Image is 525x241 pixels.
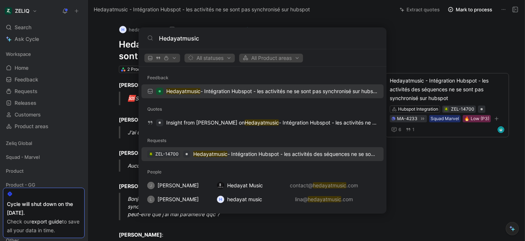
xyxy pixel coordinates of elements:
div: Feedback [139,71,386,84]
p: Insight from [PERSON_NAME] on - Intégration Hubspot - les activités ne se sont pas synchronisé su... [166,118,378,127]
span: lina@ [295,196,308,202]
div: J [147,182,155,189]
mark: hedayatmusic [313,182,346,188]
span: [PERSON_NAME] [157,196,199,202]
div: Quotes [139,103,386,116]
a: Insight from [PERSON_NAME] onHedayatmusic- Intégration Hubspot - les activités ne se sont pas syn... [141,116,384,130]
span: hedayat music [227,196,262,202]
p: - Intégration Hubspot - les activités des séquences ne se sont pas synchronisé sur hubspot [193,150,378,158]
div: L [147,196,155,203]
a: 🪲ZEL-14700Hedayatmusic- Intégration Hubspot - les activités des séquences ne se sont pas synchron... [141,147,384,161]
div: ZEL-14700 [155,150,179,158]
mark: hedayatmusic [308,196,341,202]
span: All Product areas [242,54,300,62]
span: [PERSON_NAME] [157,182,199,188]
mark: Hedayatmusic [245,119,279,126]
a: Hedayatmusic- Intégration Hubspot - les activités ne se sont pas synchronisé sur hubspot [141,84,384,98]
div: Requests [139,134,386,147]
button: J[PERSON_NAME]logoHedayat Musiccontact@hedayatmusic.com [141,179,384,192]
button: All Product areas [239,54,303,62]
mark: Hedayatmusic [166,88,201,94]
div: People [139,165,386,179]
span: contact@ [290,182,313,188]
mark: Hedayatmusic [193,151,227,157]
img: logo [217,182,224,189]
span: .com [346,182,358,188]
button: All statuses [184,54,235,62]
span: All statuses [188,54,232,62]
span: Hedayat Music [227,182,263,188]
div: Companies [139,211,386,224]
p: - Intégration Hubspot - les activités ne se sont pas synchronisé sur hubspot [166,87,378,96]
button: L[PERSON_NAME]hhedayat musiclina@hedayatmusic.com [141,192,384,206]
input: Type a command or search anything [159,34,378,43]
span: .com [341,196,353,202]
div: h [217,196,224,203]
img: 🪲 [149,152,153,156]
